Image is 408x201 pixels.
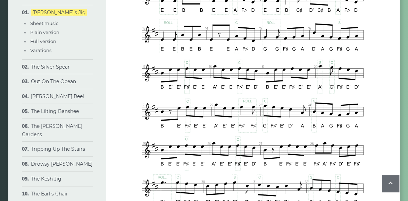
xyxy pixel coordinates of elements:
a: [PERSON_NAME]’s Jig [31,9,87,16]
a: [PERSON_NAME] Reel [31,93,84,99]
a: Tripping Up The Stairs [31,146,85,152]
a: Sheet music [30,20,58,26]
a: Plain version [30,29,59,35]
a: Varations [30,47,51,53]
a: The Lilting Banshee [31,108,79,114]
a: Drowsy [PERSON_NAME] [31,161,92,167]
a: The Silver Spear [31,64,70,70]
a: The [PERSON_NAME] Gardens [22,123,82,138]
a: The Kesh Jig [31,176,61,182]
a: Out On The Ocean [31,78,76,85]
a: Full version [30,38,56,44]
a: The Earl’s Chair [31,191,68,197]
